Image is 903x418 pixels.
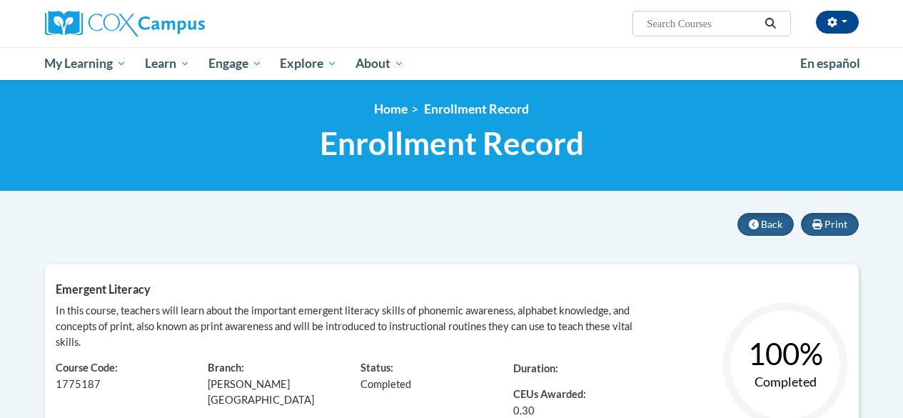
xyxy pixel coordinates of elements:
a: Explore [271,47,346,80]
a: My Learning [36,47,136,80]
span: In this course, teachers will learn about the important emergent literacy skills of phonemic awar... [56,304,632,348]
a: Learn [136,47,199,80]
span: En español [800,56,860,71]
span: Engage [208,55,262,72]
button: Print [801,213,859,236]
span: Emergent Literacy [56,282,151,296]
a: En español [791,49,869,79]
span: Status: [360,362,393,374]
span: Learn [145,55,190,72]
text: 100% [747,336,822,372]
span: [PERSON_NAME][GEOGRAPHIC_DATA] [208,378,314,406]
span: Course Code: [56,362,118,374]
span: Enrollment Record [424,101,529,116]
span: CEUs Awarded: [513,387,645,403]
span: My Learning [44,55,126,72]
button: Account Settings [816,11,859,34]
img: Cox Campus [45,11,205,36]
span: Enrollment Record [320,124,584,162]
span: Duration: [513,362,558,374]
a: Home [374,101,408,116]
a: Cox Campus [45,11,302,36]
button: Back [737,213,794,236]
div: Main menu [34,47,869,80]
a: About [346,47,413,80]
text: Completed [754,374,816,389]
span: About [355,55,404,72]
button: Search [760,15,781,32]
span: Explore [280,55,337,72]
span: Print [824,218,847,230]
span: 1775187 [56,378,101,390]
span: Completed [360,378,411,390]
span: Branch: [208,362,244,374]
a: Engage [199,47,271,80]
span: Back [761,218,782,230]
input: Search Courses [645,15,760,32]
